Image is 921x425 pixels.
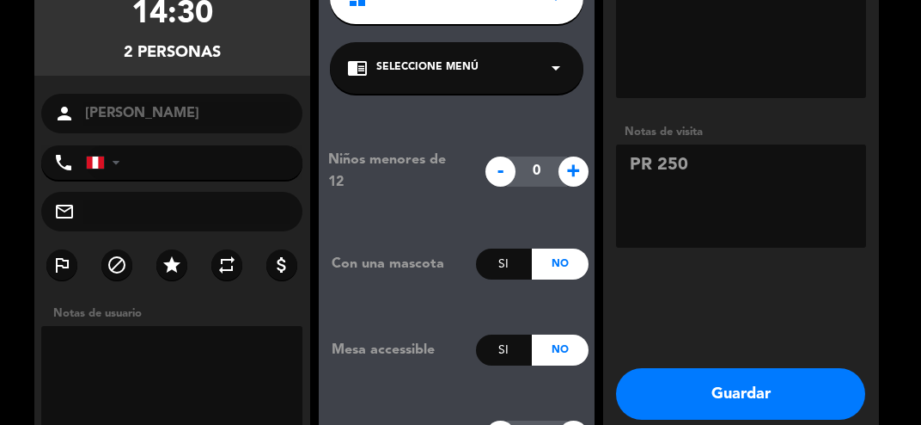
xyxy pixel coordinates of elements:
[532,249,588,280] div: No
[532,335,588,366] div: No
[319,339,476,361] div: Mesa accessible
[476,335,532,366] div: Si
[271,255,292,275] i: attach_money
[107,255,127,275] i: block
[87,146,126,179] div: Peru (Perú): +51
[546,58,566,78] i: arrow_drop_down
[54,201,75,222] i: mail_outline
[347,58,368,78] i: chrome_reader_mode
[616,123,866,141] div: Notas de visita
[476,249,532,280] div: Si
[54,103,75,124] i: person
[53,152,74,173] i: phone
[124,40,221,65] div: 2 personas
[616,368,865,420] button: Guardar
[485,157,515,187] span: -
[217,255,237,275] i: repeat
[162,255,182,275] i: star
[45,305,310,323] div: Notas de usuario
[52,255,72,275] i: outlined_flag
[319,253,476,275] div: Con una mascota
[376,59,479,77] span: Seleccione Menú
[315,149,476,194] div: Niños menores de 12
[558,157,589,187] span: +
